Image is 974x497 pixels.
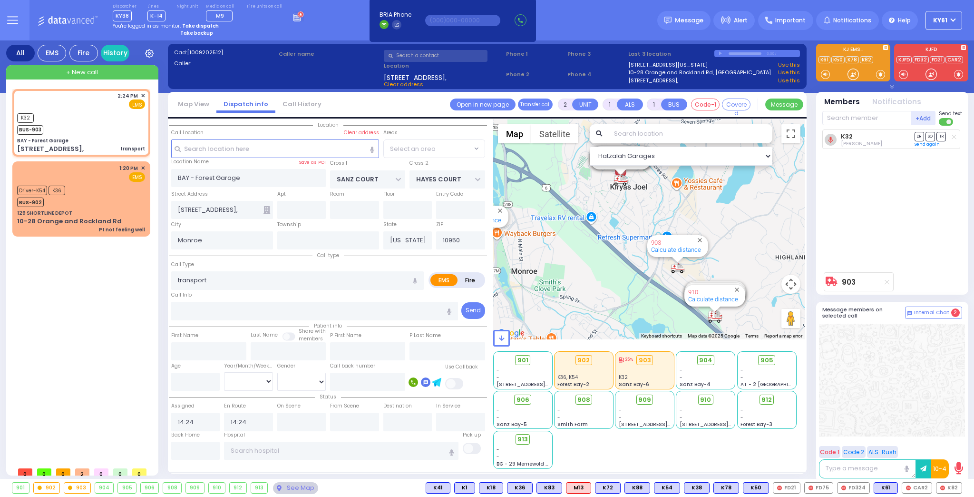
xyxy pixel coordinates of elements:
[781,309,800,328] button: Drag Pegman onto the map to open Street View
[619,357,633,363] div: 25%
[743,482,769,494] div: K50
[907,311,912,316] img: comment-alt.png
[867,446,898,458] button: ALS-Rush
[567,50,625,58] span: Phone 3
[517,356,528,365] span: 901
[740,421,772,428] span: Forest Bay-3
[330,402,359,410] label: From Scene
[497,407,499,414] span: -
[171,402,195,410] label: Assigned
[557,381,589,388] span: Forest Bay-2
[874,482,898,494] div: BLS
[773,482,800,494] div: FD21
[247,4,282,10] label: Fire units on call
[141,92,145,100] span: ✕
[344,129,379,137] label: Clear address
[186,483,204,493] div: 909
[516,395,529,405] span: 906
[171,129,204,137] label: Call Location
[6,45,35,61] div: All
[409,159,429,167] label: Cross 2
[56,468,70,476] span: 0
[299,159,326,166] label: Save as POI
[384,62,503,70] label: Location
[450,99,516,110] a: Open in new page
[915,141,940,147] a: Send again
[273,482,318,494] div: See map
[619,374,628,381] span: K32
[299,328,326,335] small: Share with
[925,132,935,141] span: SO
[426,482,450,494] div: BLS
[930,56,945,63] a: FD21
[636,355,653,366] div: 903
[171,291,192,299] label: Call Info
[619,407,622,414] span: -
[872,97,921,108] button: Notifications
[722,99,750,110] button: Covered
[330,159,347,167] label: Cross 1
[566,482,591,494] div: M13
[732,283,741,292] button: Close
[224,402,246,410] label: En Route
[778,61,800,69] a: Use this
[75,468,89,476] span: 2
[614,175,628,187] div: 906
[536,482,562,494] div: BLS
[740,414,743,421] span: -
[99,226,145,233] div: Pt not feeling well
[436,190,463,198] label: Entry Code
[860,56,873,63] a: K82
[619,414,622,421] span: -
[313,121,343,129] span: Location
[383,190,395,198] label: Floor
[174,49,276,57] label: Cad:
[49,186,65,195] span: K36
[38,45,66,61] div: EMS
[141,164,145,172] span: ✕
[841,486,846,490] img: red-radio-icon.svg
[819,446,840,458] button: Code 1
[936,482,962,494] div: K82
[808,486,813,490] img: red-radio-icon.svg
[708,308,722,320] div: 909
[496,327,527,339] a: Open this area in Google Maps (opens a new window)
[209,483,225,493] div: 910
[628,77,678,85] a: [STREET_ADDRESS],
[713,482,739,494] div: K78
[497,421,527,428] span: Sanz Bay-5
[171,332,198,339] label: First Name
[171,158,209,166] label: Location Name
[426,482,450,494] div: K41
[661,99,687,110] button: BUS
[384,73,447,80] span: [STREET_ADDRESS],
[708,310,722,322] div: 901
[383,129,398,137] label: Areas
[733,282,742,291] button: Close
[732,285,741,294] button: Close
[216,12,224,20] span: M9
[822,111,911,125] input: Search member
[939,117,954,127] label: Turn off text
[951,308,960,317] span: 2
[740,407,743,414] span: -
[841,133,853,140] a: K32
[671,262,685,274] div: 903
[497,446,499,453] span: -
[624,482,650,494] div: BLS
[846,56,859,63] a: K78
[906,486,911,490] img: red-radio-icon.svg
[384,80,423,88] span: Clear address
[216,99,275,109] a: Dispatch info
[279,50,380,58] label: Caller name
[119,165,138,172] span: 1:20 PM
[275,99,329,109] a: Call History
[740,381,811,388] span: AT - 2 [GEOGRAPHIC_DATA]
[654,482,680,494] div: K54
[680,414,682,421] span: -
[743,482,769,494] div: BLS
[896,56,912,63] a: KJFD
[651,239,661,246] a: 903
[914,309,949,316] span: Internal Chat
[17,137,68,144] div: BAY - Forest Garage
